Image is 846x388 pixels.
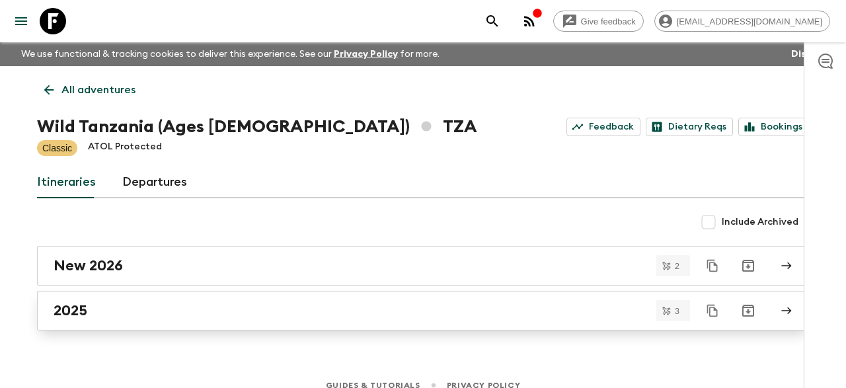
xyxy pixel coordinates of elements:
[37,114,477,140] h1: Wild Tanzania (Ages [DEMOGRAPHIC_DATA]) TZA
[37,246,809,286] a: New 2026
[42,141,72,155] p: Classic
[553,11,644,32] a: Give feedback
[667,307,687,315] span: 3
[735,252,761,279] button: Archive
[566,118,640,136] a: Feedback
[738,118,809,136] a: Bookings
[701,254,724,278] button: Duplicate
[701,299,724,323] button: Duplicate
[37,77,143,103] a: All adventures
[334,50,398,59] a: Privacy Policy
[788,45,830,63] button: Dismiss
[37,291,809,330] a: 2025
[670,17,829,26] span: [EMAIL_ADDRESS][DOMAIN_NAME]
[16,42,445,66] p: We use functional & tracking cookies to deliver this experience. See our for more.
[122,167,187,198] a: Departures
[479,8,506,34] button: search adventures
[574,17,643,26] span: Give feedback
[722,215,798,229] span: Include Archived
[646,118,733,136] a: Dietary Reqs
[667,262,687,270] span: 2
[37,167,96,198] a: Itineraries
[61,82,135,98] p: All adventures
[54,302,87,319] h2: 2025
[735,297,761,324] button: Archive
[654,11,830,32] div: [EMAIL_ADDRESS][DOMAIN_NAME]
[8,8,34,34] button: menu
[54,257,123,274] h2: New 2026
[88,140,162,156] p: ATOL Protected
